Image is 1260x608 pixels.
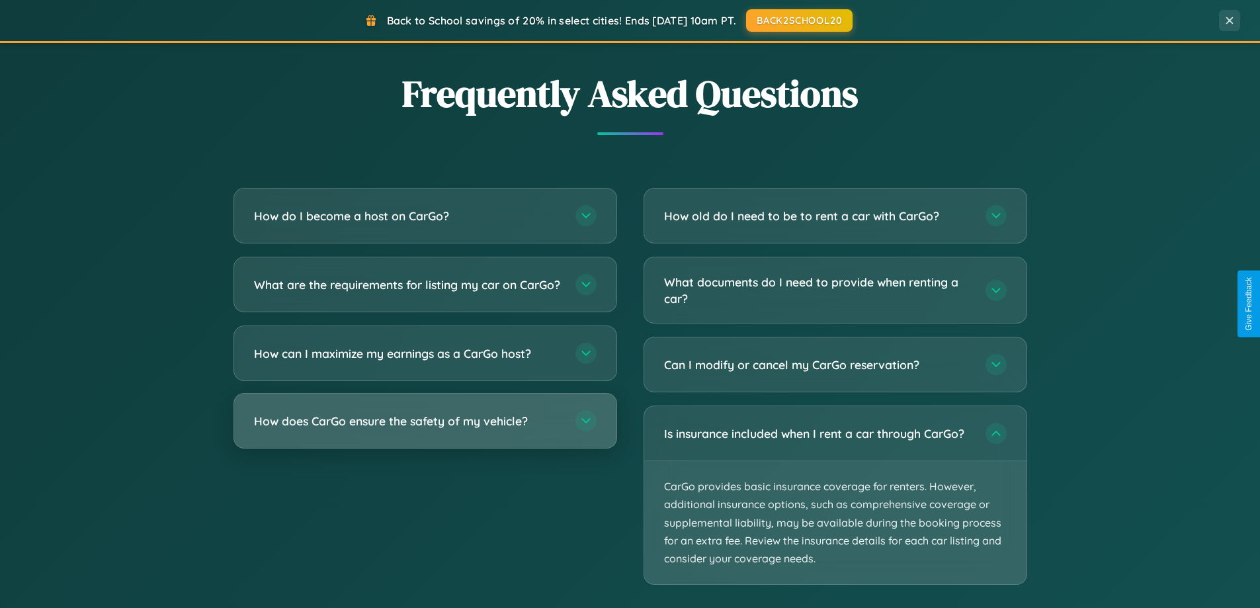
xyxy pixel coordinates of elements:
span: Back to School savings of 20% in select cities! Ends [DATE] 10am PT. [387,14,736,27]
h3: Is insurance included when I rent a car through CarGo? [664,425,972,442]
button: BACK2SCHOOL20 [746,9,853,32]
h3: Can I modify or cancel my CarGo reservation? [664,357,972,373]
h3: What are the requirements for listing my car on CarGo? [254,277,562,293]
h3: How can I maximize my earnings as a CarGo host? [254,345,562,362]
h3: What documents do I need to provide when renting a car? [664,274,972,306]
h3: How old do I need to be to rent a car with CarGo? [664,208,972,224]
h3: How does CarGo ensure the safety of my vehicle? [254,413,562,429]
h2: Frequently Asked Questions [233,68,1027,119]
h3: How do I become a host on CarGo? [254,208,562,224]
div: Give Feedback [1244,277,1253,331]
p: CarGo provides basic insurance coverage for renters. However, additional insurance options, such ... [644,461,1027,584]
